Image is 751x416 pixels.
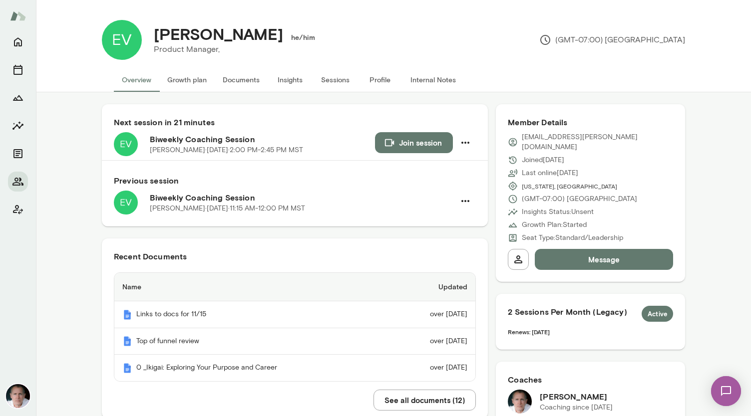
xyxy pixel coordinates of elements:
button: Members [8,172,28,192]
p: Coaching since [DATE] [540,403,613,413]
p: Seat Type: Standard/Leadership [522,233,623,243]
th: Name [114,273,389,301]
span: [US_STATE], [GEOGRAPHIC_DATA] [522,182,617,190]
button: Documents [215,68,268,92]
p: [EMAIL_ADDRESS][PERSON_NAME][DOMAIN_NAME] [522,132,673,152]
button: See all documents (12) [374,390,476,411]
h6: Previous session [114,175,476,187]
button: Profile [358,68,402,92]
h6: 2 Sessions Per Month (Legacy) [508,306,673,322]
button: Internal Notes [402,68,464,92]
h6: Coaches [508,374,673,386]
button: Growth plan [159,68,215,92]
p: Growth Plan: Started [522,220,587,230]
button: Client app [8,200,28,219]
p: (GMT-07:00) [GEOGRAPHIC_DATA] [539,34,685,46]
button: Join session [375,132,453,153]
p: Insights Status: Unsent [522,207,594,217]
p: (GMT-07:00) [GEOGRAPHIC_DATA] [522,194,637,204]
button: Insights [8,116,28,136]
p: Joined [DATE] [522,155,564,165]
img: Mike Lane [508,390,532,414]
img: Mento [122,336,132,346]
th: Top of funnel review [114,328,389,355]
img: Evan Roche [102,20,142,60]
h6: [PERSON_NAME] [540,391,613,403]
h6: he/him [291,32,316,42]
th: Updated [389,273,475,301]
h6: Member Details [508,116,673,128]
td: over [DATE] [389,355,475,381]
p: Product Manager, [154,43,308,55]
img: Mento [122,363,132,373]
button: Home [8,32,28,52]
button: Message [535,249,673,270]
span: Renews: [DATE] [508,328,550,335]
button: Insights [268,68,313,92]
p: Last online [DATE] [522,168,578,178]
button: Sessions [313,68,358,92]
h6: Biweekly Coaching Session [150,192,455,204]
h6: Biweekly Coaching Session [150,133,375,145]
p: [PERSON_NAME] · [DATE] · 2:00 PM-2:45 PM MST [150,145,303,155]
td: over [DATE] [389,328,475,355]
h6: Recent Documents [114,250,476,262]
button: Documents [8,144,28,164]
button: Sessions [8,60,28,80]
p: [PERSON_NAME] · [DATE] · 11:15 AM-12:00 PM MST [150,204,305,213]
img: Mento [10,6,26,25]
img: Mike Lane [6,384,30,408]
h4: [PERSON_NAME] [154,24,283,43]
button: Overview [114,68,159,92]
h6: Next session in 21 minutes [114,116,476,128]
th: 0 _Ikigai: Exploring Your Purpose and Career [114,355,389,381]
img: Mento [122,310,132,320]
td: over [DATE] [389,301,475,328]
th: Links to docs for 11/15 [114,301,389,328]
span: Active [642,309,673,319]
button: Growth Plan [8,88,28,108]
